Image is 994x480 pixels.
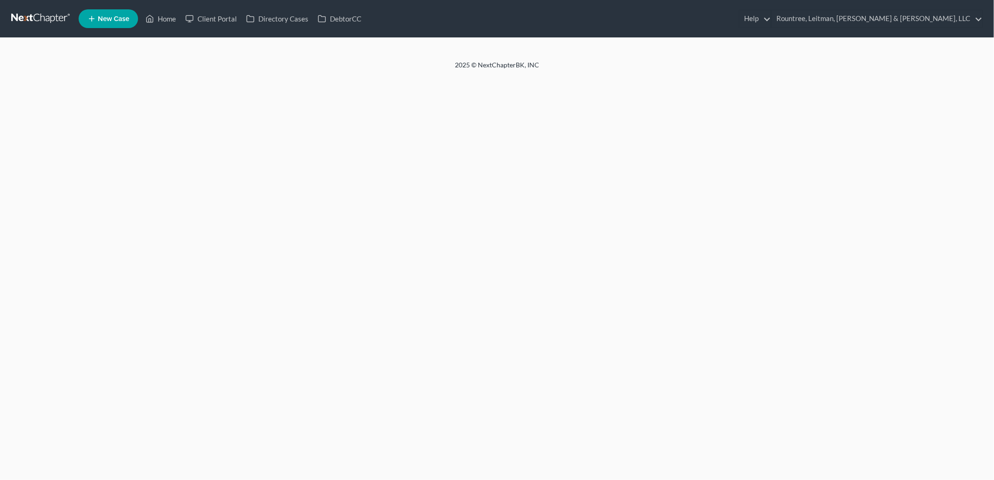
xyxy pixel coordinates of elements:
new-legal-case-button: New Case [79,9,138,28]
a: Home [141,10,181,27]
div: 2025 © NextChapterBK, INC [230,60,764,77]
a: Rountree, Leitman, [PERSON_NAME] & [PERSON_NAME], LLC [772,10,982,27]
a: Client Portal [181,10,241,27]
a: Help [739,10,771,27]
a: Directory Cases [241,10,313,27]
a: DebtorCC [313,10,366,27]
